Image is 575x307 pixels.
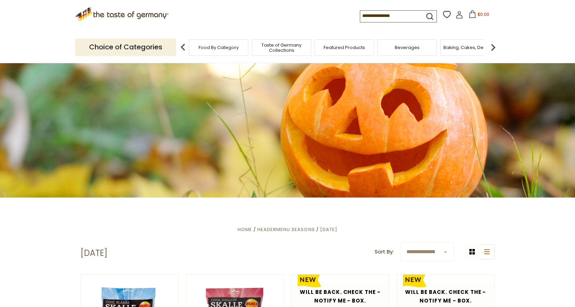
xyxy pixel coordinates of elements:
[464,10,494,21] button: $0.00
[375,248,394,256] label: Sort By:
[257,226,315,233] a: HeaderMenu Seasons
[238,226,252,233] a: Home
[486,40,500,54] img: next arrow
[80,248,107,258] h1: [DATE]
[320,226,337,233] a: [DATE]
[324,45,365,50] a: Featured Products
[443,45,497,50] a: Baking, Cakes, Desserts
[254,42,309,53] a: Taste of Germany Collections
[478,11,489,17] span: $0.00
[395,45,420,50] a: Beverages
[75,39,176,56] p: Choice of Categories
[176,40,190,54] img: previous arrow
[199,45,239,50] a: Food By Category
